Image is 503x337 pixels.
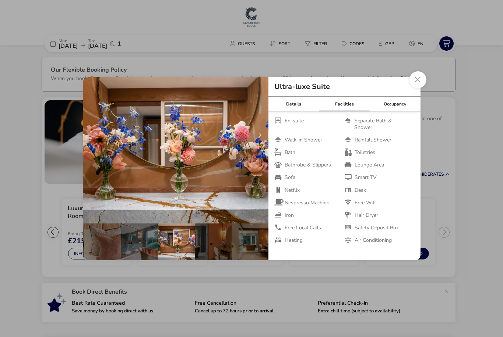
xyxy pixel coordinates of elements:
div: Details [268,97,319,111]
span: Bath [285,149,295,156]
span: Separate Bath & Shower [354,118,408,131]
span: Iron [285,212,294,219]
span: Netflix [285,187,300,194]
div: Occupancy [370,97,421,111]
div: Facilities [319,97,370,111]
div: details [83,77,421,260]
span: Desk [355,187,366,194]
span: Toiletries [355,149,375,156]
span: Free Wifi [355,200,376,206]
span: Rainfall Shower [355,137,391,143]
img: 173e1f5bdd0ac3b1c8e3f7d5f6dd28ef4c0427583ec2b218845c29672825218c [83,77,268,223]
span: En-suite [285,118,304,124]
span: Free Local Calls [285,225,321,231]
span: Sofa [285,174,295,181]
span: Nespresso Machine [285,200,329,206]
span: Air Conditioning [355,237,392,244]
h2: Ultra-luxe Suite [268,83,336,90]
span: Hair Dryer [355,212,378,219]
span: Smart TV [355,174,377,181]
button: Close dialog [409,71,426,88]
span: Bathrobe & Slippers [285,162,331,168]
span: Walk-in Shower [285,137,322,143]
span: Safety Deposit Box [355,225,399,231]
span: Heating [285,237,303,244]
span: Lounge Area [355,162,384,168]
